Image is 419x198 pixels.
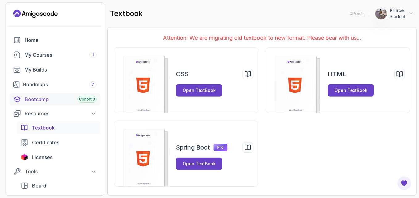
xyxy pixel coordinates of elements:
span: 1 [92,52,94,57]
a: roadmaps [10,78,100,91]
span: Certificates [32,139,59,146]
div: Open TextBook [334,87,367,93]
a: builds [10,64,100,76]
div: Bootcamp [25,96,97,103]
img: user profile image [375,8,387,19]
h2: HTML [328,70,346,78]
a: bootcamp [10,93,100,105]
p: Attention: We are migrating old textbook to new format. Please bear with us... [114,34,410,42]
div: Open TextBook [183,87,216,93]
span: Licenses [32,154,52,161]
p: Prince [390,7,405,14]
button: Tools [10,166,100,177]
p: Pro [214,144,227,151]
a: courses [10,49,100,61]
h2: textbook [110,9,143,19]
span: 7 [92,82,94,87]
img: jetbrains icon [21,154,28,160]
div: My Builds [24,66,97,73]
button: user profile imagePrinceStudent [375,7,414,20]
p: Student [390,14,405,20]
button: Open TextBook [176,84,222,97]
a: textbook [17,122,100,134]
span: Cohort 3 [79,97,95,102]
h2: CSS [176,70,189,78]
a: board [17,179,100,192]
a: certificates [17,136,100,149]
span: Textbook [32,124,55,131]
button: Open TextBook [176,158,222,170]
div: Home [25,36,97,44]
a: licenses [17,151,100,163]
h2: Spring Boot [176,143,210,152]
div: Open TextBook [183,161,216,167]
p: 0 Points [350,10,365,17]
a: home [10,34,100,46]
a: Landing page [13,9,58,19]
div: Tools [25,168,97,175]
div: Resources [25,110,97,117]
div: My Courses [24,51,97,59]
button: Open Feedback Button [397,176,412,191]
button: Resources [10,108,100,119]
span: Board [32,182,46,189]
div: Roadmaps [23,81,97,88]
button: Open TextBook [328,84,374,97]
